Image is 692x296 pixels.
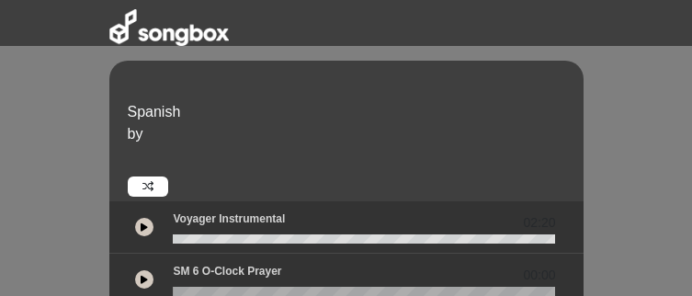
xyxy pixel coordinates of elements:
p: SM 6 o-clock prayer [173,263,281,279]
span: 00:00 [523,266,555,285]
img: songbox-logo-white.png [109,9,229,46]
span: 02:20 [523,213,555,233]
p: Voyager Instrumental [173,211,285,227]
p: Spanish [128,101,579,123]
span: by [128,126,143,142]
